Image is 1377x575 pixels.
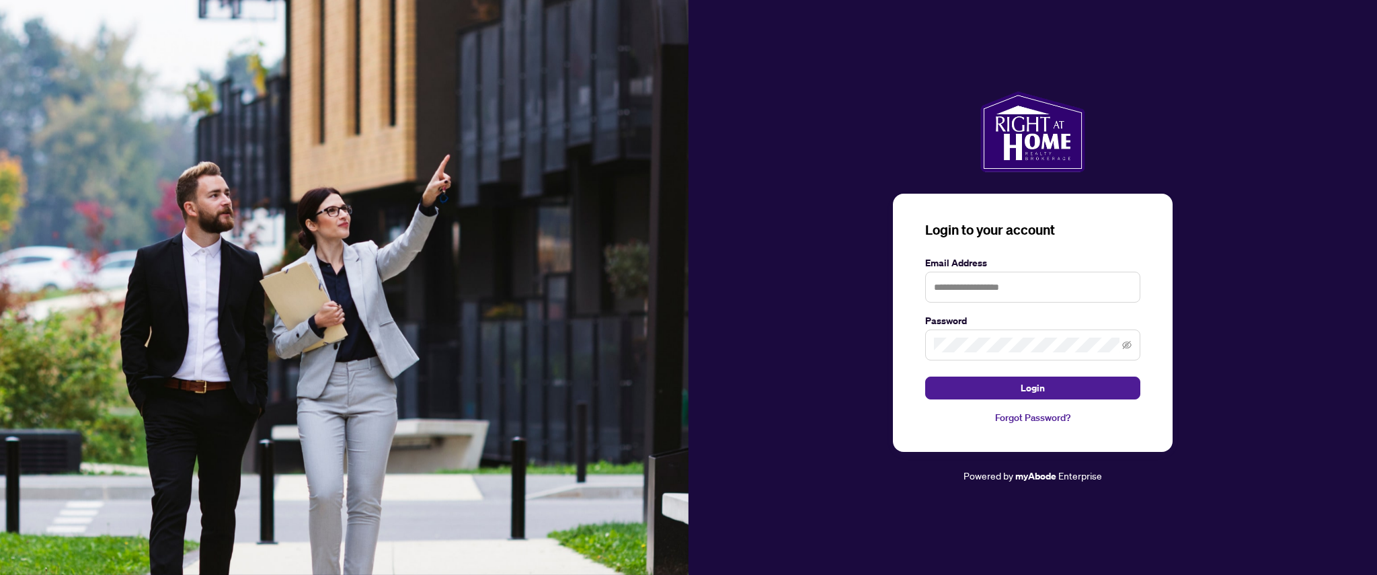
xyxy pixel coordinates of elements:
[925,313,1140,328] label: Password
[980,91,1085,172] img: ma-logo
[1021,377,1045,399] span: Login
[925,221,1140,239] h3: Login to your account
[1058,469,1102,482] span: Enterprise
[925,256,1140,270] label: Email Address
[925,410,1140,425] a: Forgot Password?
[925,377,1140,399] button: Login
[1122,340,1132,350] span: eye-invisible
[963,469,1013,482] span: Powered by
[1015,469,1056,484] a: myAbode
